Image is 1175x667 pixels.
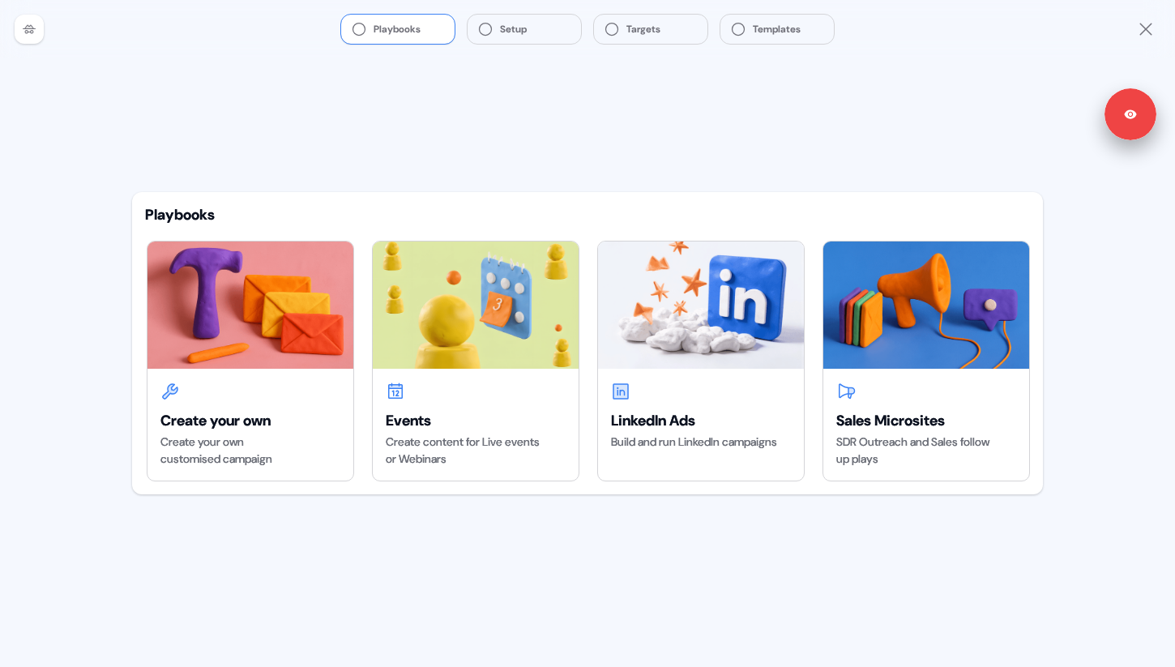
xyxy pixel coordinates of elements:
div: LinkedIn Ads [611,411,791,430]
img: Create your own [147,242,353,368]
div: Sales Microsites [836,411,1016,430]
img: Events [373,242,579,368]
div: Build and run LinkedIn campaigns [611,434,791,451]
div: Create content for Live events or Webinars [386,434,566,468]
a: Close [1136,19,1156,39]
div: Playbooks [145,205,1030,224]
div: Create your own customised campaign [160,434,340,468]
img: LinkedIn Ads [598,242,804,368]
button: Setup [468,15,581,44]
button: Playbooks [341,15,455,44]
img: Sales Microsites [823,242,1029,368]
button: Templates [720,15,834,44]
div: Events [386,411,566,430]
div: Create your own [160,411,340,430]
div: SDR Outreach and Sales follow up plays [836,434,1016,468]
button: Targets [594,15,707,44]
